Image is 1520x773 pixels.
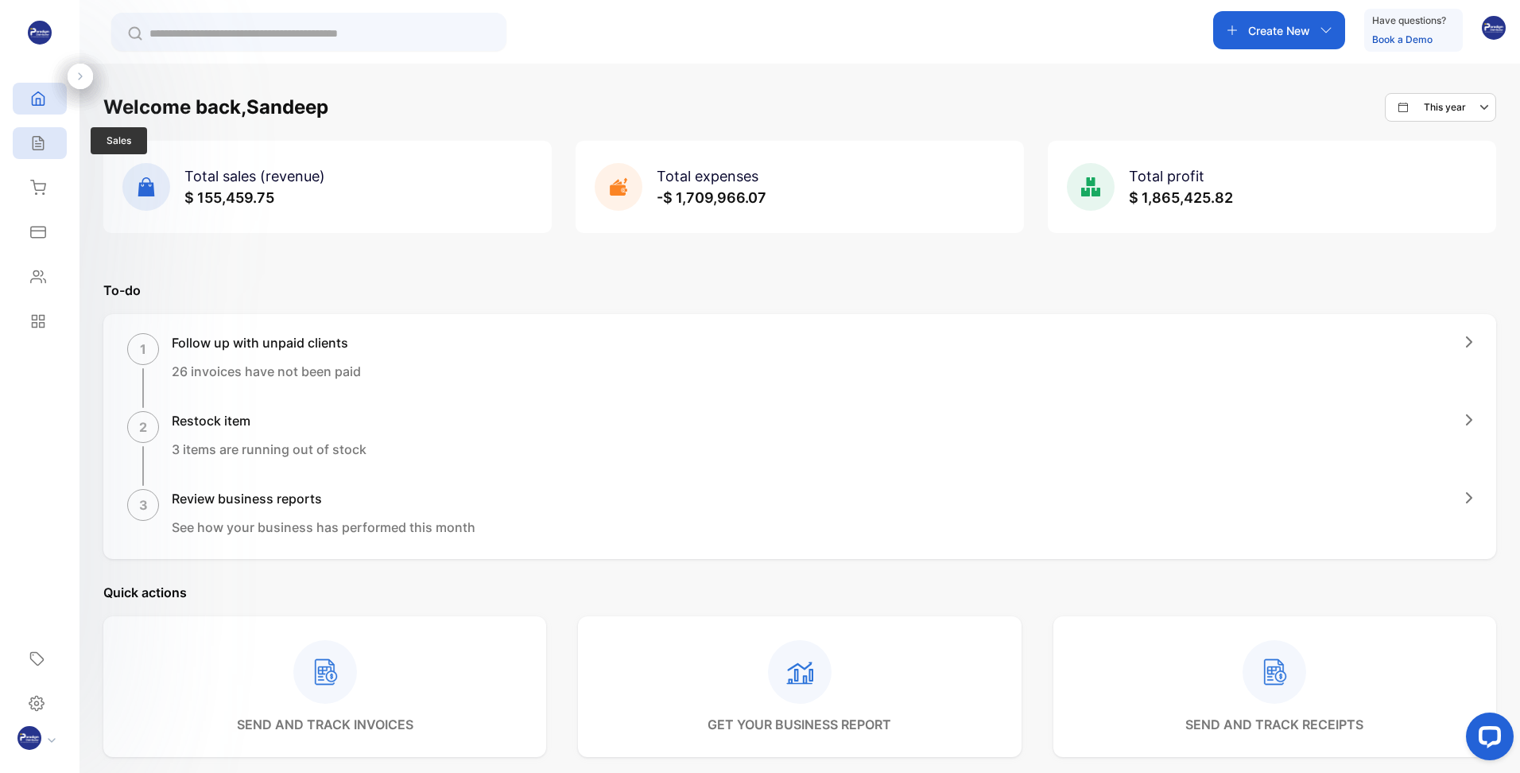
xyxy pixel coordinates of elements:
p: send and track invoices [237,715,413,734]
span: Sales [91,127,147,154]
span: $ 1,865,425.82 [1129,189,1233,206]
p: 3 [139,495,148,515]
img: logo [28,21,52,45]
iframe: LiveChat chat widget [1453,706,1520,773]
h1: Review business reports [172,489,475,508]
img: avatar [1482,16,1506,40]
span: -$ 1,709,966.07 [657,189,766,206]
span: Total expenses [657,168,758,185]
p: 2 [139,418,147,437]
span: Total sales (revenue) [184,168,325,185]
button: Create New [1213,11,1345,49]
h1: Restock item [172,411,366,430]
button: avatar [1482,11,1506,49]
p: Create New [1248,22,1310,39]
p: get your business report [708,715,891,734]
p: 1 [140,340,146,359]
p: send and track receipts [1185,715,1363,734]
p: 26 invoices have not been paid [172,362,361,381]
button: This year [1385,93,1496,122]
p: This year [1424,100,1466,115]
p: To-do [103,281,1496,300]
p: See how your business has performed this month [172,518,475,537]
p: Quick actions [103,583,1496,602]
span: $ 155,459.75 [184,189,274,206]
p: Have questions? [1372,13,1446,29]
h1: Welcome back, Sandeep [103,93,328,122]
span: Total profit [1129,168,1204,185]
a: Book a Demo [1372,33,1433,45]
img: profile [17,726,41,750]
p: 3 items are running out of stock [172,440,366,459]
h1: Follow up with unpaid clients [172,333,361,352]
